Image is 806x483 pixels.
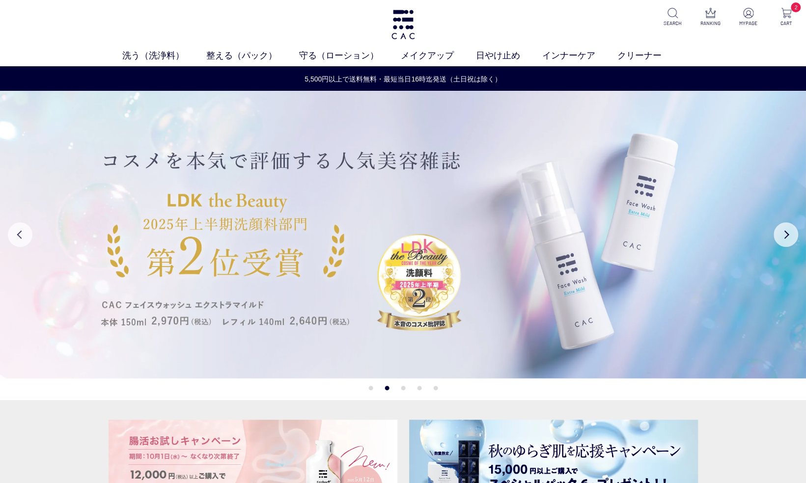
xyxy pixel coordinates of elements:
[617,49,684,62] a: クリーナー
[385,386,389,390] button: 2 of 5
[390,10,416,39] img: logo
[433,386,438,390] button: 5 of 5
[736,8,760,27] a: MYPAGE
[774,8,798,27] a: 2 CART
[122,49,206,62] a: 洗う（洗浄料）
[401,386,405,390] button: 3 of 5
[8,222,32,247] button: Previous
[774,222,798,247] button: Next
[368,386,373,390] button: 1 of 5
[736,20,760,27] p: MYPAGE
[476,49,542,62] a: 日やけ止め
[661,20,685,27] p: SEARCH
[698,20,723,27] p: RANKING
[791,2,801,12] span: 2
[206,49,299,62] a: 整える（パック）
[0,74,806,84] a: 5,500円以上で送料無料・最短当日16時迄発送（土日祝は除く）
[774,20,798,27] p: CART
[417,386,421,390] button: 4 of 5
[698,8,723,27] a: RANKING
[661,8,685,27] a: SEARCH
[401,49,476,62] a: メイクアップ
[299,49,401,62] a: 守る（ローション）
[542,49,617,62] a: インナーケア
